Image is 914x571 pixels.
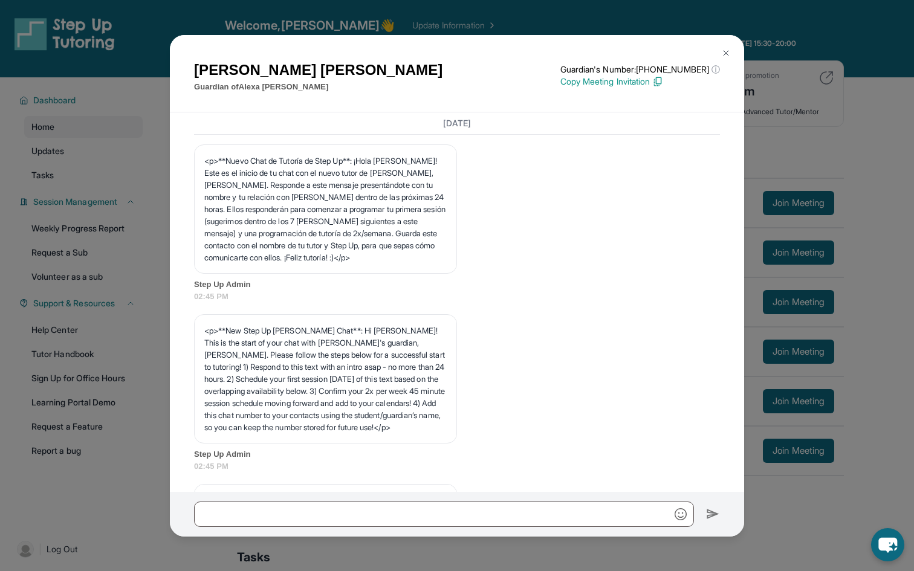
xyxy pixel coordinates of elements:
[194,59,442,81] h1: [PERSON_NAME] [PERSON_NAME]
[194,279,720,291] span: Step Up Admin
[204,155,447,263] p: <p>**Nuevo Chat de Tutoría de Step Up**: ¡Hola [PERSON_NAME]! Este es el inicio de tu chat con el...
[711,63,720,76] span: ⓘ
[194,81,442,93] p: Guardian of Alexa [PERSON_NAME]
[871,528,904,561] button: chat-button
[652,76,663,87] img: Copy Icon
[194,291,720,303] span: 02:45 PM
[194,117,720,129] h3: [DATE]
[194,448,720,460] span: Step Up Admin
[560,63,720,76] p: Guardian's Number: [PHONE_NUMBER]
[194,460,720,473] span: 02:45 PM
[204,324,447,433] p: <p>**New Step Up [PERSON_NAME] Chat**: Hi [PERSON_NAME]! This is the start of your chat with [PER...
[706,507,720,521] img: Send icon
[721,48,731,58] img: Close Icon
[675,508,687,520] img: Emoji
[560,76,720,88] p: Copy Meeting Invitation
